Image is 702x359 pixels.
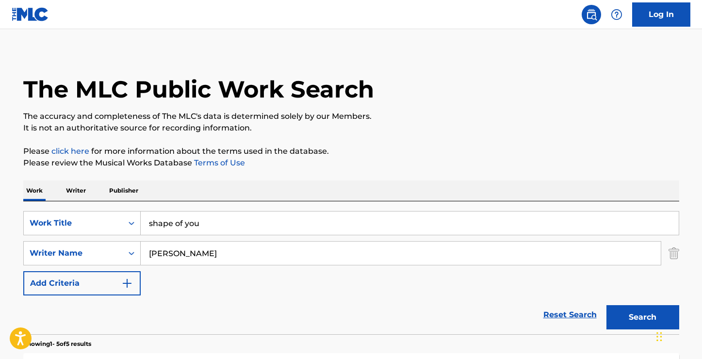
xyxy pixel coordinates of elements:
[606,305,679,329] button: Search
[582,5,601,24] a: Public Search
[656,322,662,351] div: 拖曳
[632,2,690,27] a: Log In
[106,180,141,201] p: Publisher
[23,157,679,169] p: Please review the Musical Works Database
[23,111,679,122] p: The accuracy and completeness of The MLC's data is determined solely by our Members.
[12,7,49,21] img: MLC Logo
[669,241,679,265] img: Delete Criterion
[653,312,702,359] div: 聊天小工具
[23,340,91,348] p: Showing 1 - 5 of 5 results
[63,180,89,201] p: Writer
[23,122,679,134] p: It is not an authoritative source for recording information.
[611,9,622,20] img: help
[23,211,679,334] form: Search Form
[586,9,597,20] img: search
[51,147,89,156] a: click here
[539,304,602,326] a: Reset Search
[30,247,117,259] div: Writer Name
[653,312,702,359] iframe: Chat Widget
[607,5,626,24] div: Help
[23,75,374,104] h1: The MLC Public Work Search
[121,277,133,289] img: 9d2ae6d4665cec9f34b9.svg
[192,158,245,167] a: Terms of Use
[30,217,117,229] div: Work Title
[23,146,679,157] p: Please for more information about the terms used in the database.
[23,271,141,295] button: Add Criteria
[23,180,46,201] p: Work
